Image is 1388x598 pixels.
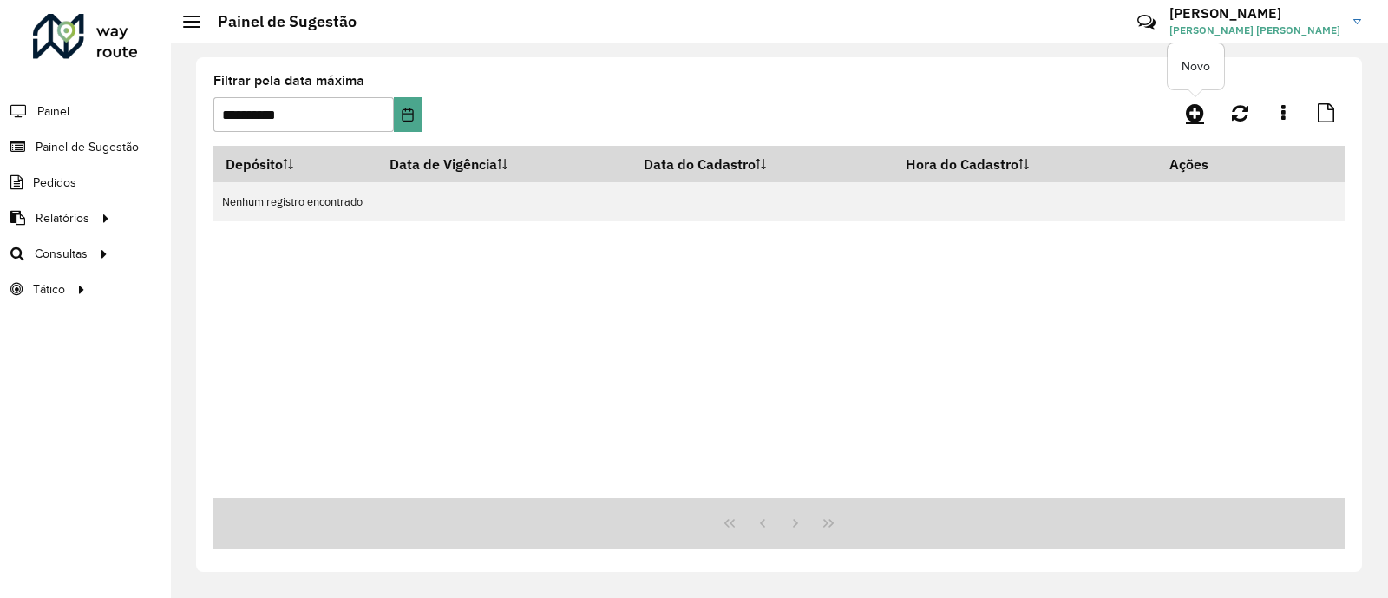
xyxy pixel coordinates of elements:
button: Choose Date [394,97,422,132]
th: Data de Vigência [377,146,632,182]
h2: Painel de Sugestão [200,12,357,31]
span: Relatórios [36,209,89,227]
span: Painel de Sugestão [36,138,139,156]
h3: [PERSON_NAME] [1169,5,1340,22]
a: Contato Rápido [1128,3,1165,41]
div: Novo [1168,43,1224,89]
th: Hora do Cadastro [894,146,1157,182]
th: Data do Cadastro [632,146,894,182]
span: Painel [37,102,69,121]
span: Pedidos [33,174,76,192]
span: Tático [33,280,65,299]
span: Consultas [35,245,88,263]
th: Ações [1157,146,1261,182]
span: [PERSON_NAME] [PERSON_NAME] [1169,23,1340,38]
label: Filtrar pela data máxima [213,70,364,91]
th: Depósito [213,146,377,182]
td: Nenhum registro encontrado [213,182,1345,221]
